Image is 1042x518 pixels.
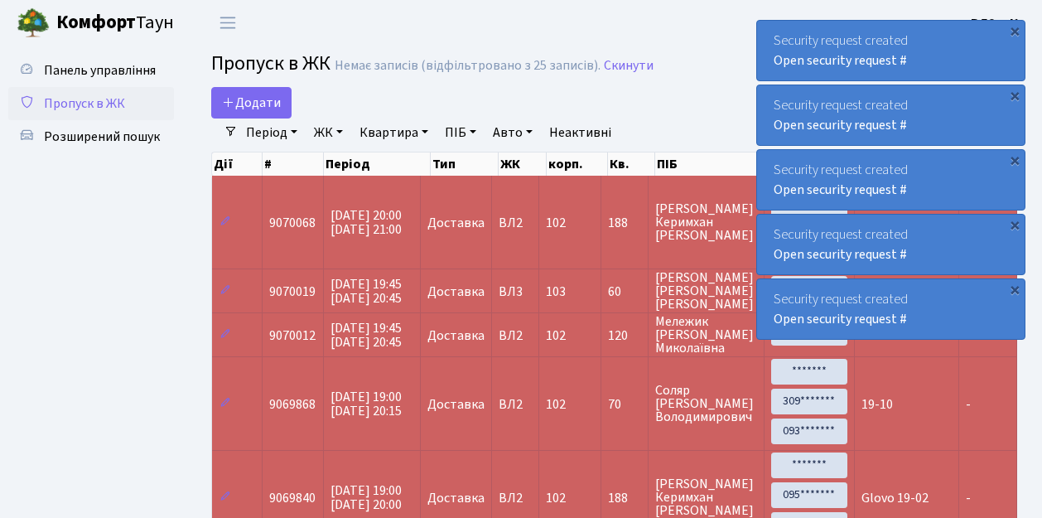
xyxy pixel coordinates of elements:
span: ВЛ2 [499,329,532,342]
a: Квартира [353,119,435,147]
span: [DATE] 19:00 [DATE] 20:15 [330,388,402,420]
span: 9070019 [269,283,316,301]
span: 102 [546,489,566,507]
a: Пропуск в ЖК [8,87,174,120]
span: ВЛ2 [499,491,532,505]
a: Open security request # [774,245,907,264]
div: × [1006,281,1023,298]
th: ПІБ [655,152,774,176]
a: ЖК [307,119,350,147]
a: Панель управління [8,54,174,87]
span: 188 [608,216,641,230]
span: 103 [546,283,566,301]
div: Security request created [757,21,1025,80]
span: 9069840 [269,489,316,507]
th: Період [324,152,431,176]
span: 19-10 [861,395,893,414]
span: Мележик [PERSON_NAME] Миколаївна [655,315,757,355]
div: × [1006,216,1023,233]
span: [PERSON_NAME] Керимхан [PERSON_NAME] [655,202,757,242]
th: корп. [547,152,608,176]
span: Панель управління [44,61,156,80]
span: Доставка [427,329,485,342]
span: - [966,395,971,414]
span: Доставка [427,398,485,411]
span: 102 [546,214,566,232]
span: 188 [608,491,641,505]
span: [DATE] 19:45 [DATE] 20:45 [330,275,402,307]
button: Переключити навігацію [207,9,248,36]
span: 102 [546,395,566,414]
span: [PERSON_NAME] Керимхан [PERSON_NAME] [655,477,757,517]
span: [PERSON_NAME] [PERSON_NAME] [PERSON_NAME] [655,271,757,311]
th: Дії [212,152,263,176]
span: ВЛ2 [499,398,532,411]
a: Розширений пошук [8,120,174,153]
span: Glovo 19-02 [861,489,929,507]
span: Пропуск в ЖК [44,94,125,113]
a: ВЛ2 -. К. [971,13,1022,33]
span: Пропуск в ЖК [211,49,330,78]
a: Додати [211,87,292,119]
span: - [966,489,971,507]
span: 60 [608,285,641,298]
a: Період [239,119,304,147]
th: ЖК [499,152,546,176]
div: × [1006,22,1023,39]
span: [DATE] 20:00 [DATE] 21:00 [330,206,402,239]
a: ПІБ [438,119,483,147]
div: Немає записів (відфільтровано з 25 записів). [335,58,601,74]
span: Розширений пошук [44,128,160,146]
a: Open security request # [774,51,907,70]
th: # [263,152,323,176]
span: [DATE] 19:00 [DATE] 20:00 [330,482,402,514]
span: ВЛ3 [499,285,532,298]
div: Security request created [757,279,1025,339]
th: Кв. [608,152,655,176]
a: Скинути [604,58,654,74]
a: Неактивні [543,119,618,147]
span: [DATE] 19:45 [DATE] 20:45 [330,319,402,351]
b: Комфорт [56,9,136,36]
span: Доставка [427,216,485,230]
span: 9070012 [269,327,316,345]
b: ВЛ2 -. К. [971,14,1022,32]
div: × [1006,87,1023,104]
a: Open security request # [774,310,907,328]
span: ВЛ2 [499,216,532,230]
div: Security request created [757,150,1025,210]
img: logo.png [17,7,50,40]
div: × [1006,152,1023,168]
span: 70 [608,398,641,411]
span: 9070068 [269,214,316,232]
th: Тип [431,152,499,176]
a: Open security request # [774,181,907,199]
span: Додати [222,94,281,112]
span: Соляр [PERSON_NAME] Володимирович [655,384,757,424]
div: Security request created [757,215,1025,274]
span: Доставка [427,491,485,505]
a: Авто [486,119,539,147]
span: 120 [608,329,641,342]
span: Доставка [427,285,485,298]
span: 9069868 [269,395,316,414]
span: Таун [56,9,174,37]
div: Security request created [757,85,1025,145]
a: Open security request # [774,116,907,134]
span: 102 [546,327,566,345]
